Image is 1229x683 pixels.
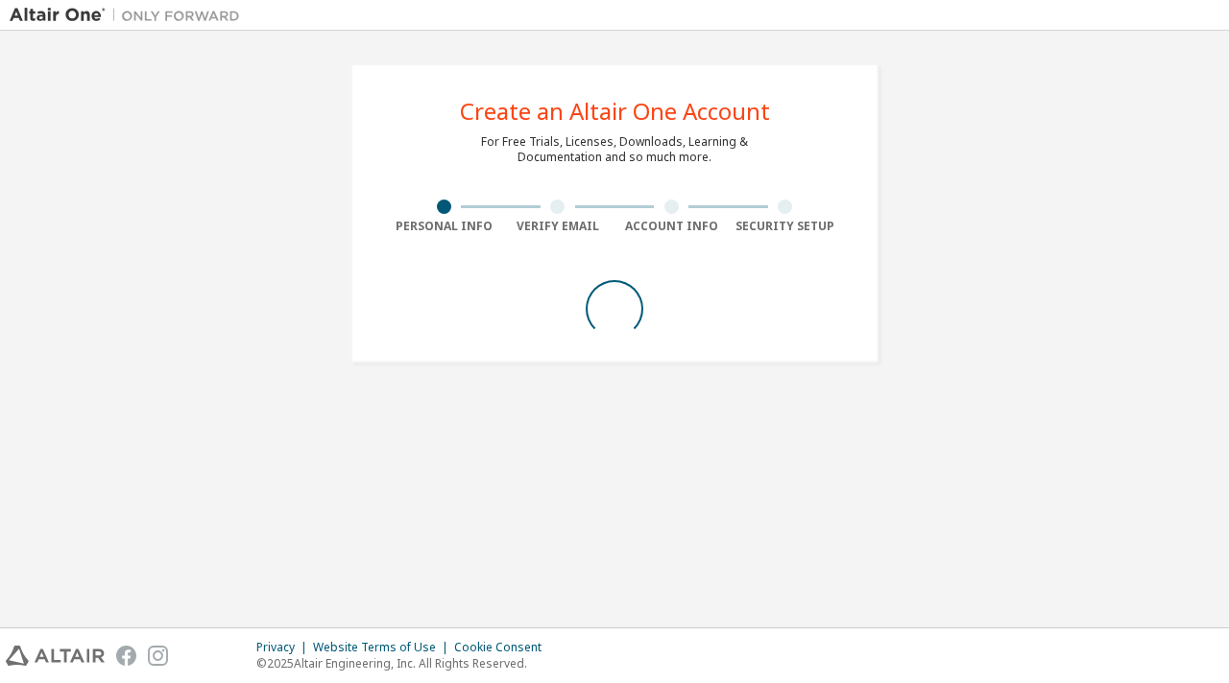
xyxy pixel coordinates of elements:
div: Cookie Consent [454,640,553,655]
img: instagram.svg [148,646,168,666]
div: Account Info [614,219,729,234]
div: Personal Info [387,219,501,234]
div: Security Setup [729,219,843,234]
img: Altair One [10,6,250,25]
div: Privacy [256,640,313,655]
div: Website Terms of Use [313,640,454,655]
div: Verify Email [501,219,615,234]
p: © 2025 Altair Engineering, Inc. All Rights Reserved. [256,655,553,671]
img: altair_logo.svg [6,646,105,666]
div: Create an Altair One Account [460,100,770,123]
img: facebook.svg [116,646,136,666]
div: For Free Trials, Licenses, Downloads, Learning & Documentation and so much more. [481,134,748,165]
